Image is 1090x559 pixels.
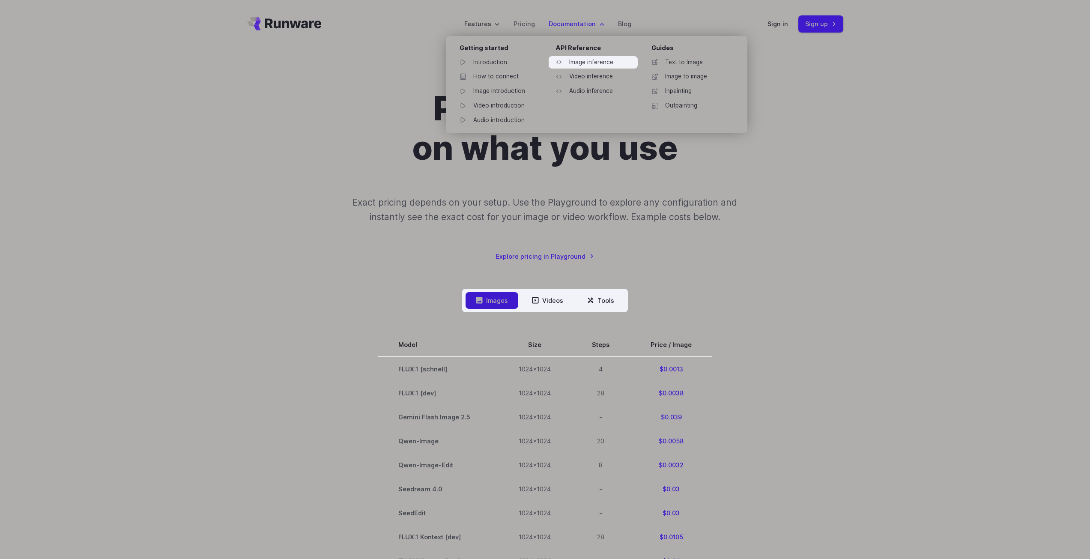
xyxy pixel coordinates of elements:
td: Qwen-Image [378,429,498,453]
td: - [571,477,630,501]
a: Sign in [767,19,788,29]
a: Explore pricing in Playground [496,251,594,261]
button: Images [466,292,518,309]
td: $0.0032 [630,453,712,477]
a: Image introduction [453,85,542,98]
td: 1024x1024 [498,453,571,477]
td: - [571,405,630,429]
span: Gemini Flash Image 2.5 [398,412,478,422]
th: Model [378,333,498,357]
a: Text to Image [645,56,734,69]
td: 1024x1024 [498,477,571,501]
a: Outpainting [645,99,734,112]
a: Image inference [549,56,638,69]
a: Pricing [514,19,535,29]
th: Steps [571,333,630,357]
td: Qwen-Image-Edit [378,453,498,477]
td: $0.03 [630,477,712,501]
a: Audio inference [549,85,638,98]
div: API Reference [555,43,638,56]
td: $0.0038 [630,381,712,405]
td: FLUX.1 [dev] [378,381,498,405]
a: Go to / [247,17,322,30]
div: Getting started [460,43,542,56]
a: Image to image [645,70,734,83]
a: Video inference [549,70,638,83]
label: Documentation [549,19,604,29]
a: Inpainting [645,85,734,98]
td: FLUX.1 [schnell] [378,357,498,381]
a: Audio introduction [453,114,542,127]
button: Videos [522,292,573,309]
th: Price / Image [630,333,712,357]
td: 8 [571,453,630,477]
label: Features [464,19,500,29]
a: How to connect [453,70,542,83]
td: 4 [571,357,630,381]
td: 1024x1024 [498,525,571,549]
p: Exact pricing depends on your setup. Use the Playground to explore any configuration and instantl... [336,195,753,224]
div: Guides [651,43,734,56]
td: FLUX.1 Kontext [dev] [378,525,498,549]
td: 1024x1024 [498,501,571,525]
td: $0.0105 [630,525,712,549]
td: 1024x1024 [498,357,571,381]
td: $0.03 [630,501,712,525]
th: Size [498,333,571,357]
a: Introduction [453,56,542,69]
td: $0.0058 [630,429,712,453]
a: Sign up [798,15,843,32]
td: $0.0013 [630,357,712,381]
td: 20 [571,429,630,453]
a: Video introduction [453,99,542,112]
td: 1024x1024 [498,381,571,405]
td: 28 [571,381,630,405]
td: $0.039 [630,405,712,429]
td: 1024x1024 [498,429,571,453]
button: Tools [577,292,624,309]
td: - [571,501,630,525]
td: Seedream 4.0 [378,477,498,501]
td: SeedEdit [378,501,498,525]
a: Blog [618,19,631,29]
h1: Pricing based on what you use [307,89,784,168]
td: 1024x1024 [498,405,571,429]
td: 28 [571,525,630,549]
